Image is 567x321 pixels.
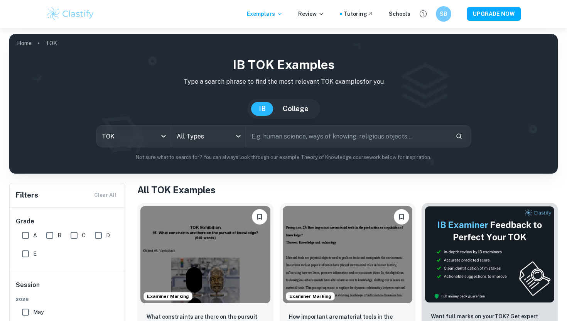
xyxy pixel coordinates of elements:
img: Clastify logo [46,6,95,22]
span: A [33,231,37,240]
img: profile cover [9,34,558,174]
a: Schools [389,10,410,18]
button: College [275,102,316,116]
h1: IB TOK examples [15,56,552,74]
button: Bookmark [252,209,267,225]
h6: Filters [16,190,38,201]
p: TOK [46,39,57,47]
input: E.g. human science, ways of knowing, religious objects... [246,125,449,147]
div: All Types [171,125,246,147]
div: TOK [96,125,171,147]
img: TOK Exhibition example thumbnail: What constraints are there on the pursui [140,206,270,303]
button: SB [436,6,451,22]
a: Home [17,38,32,49]
button: UPGRADE NOW [467,7,521,21]
p: Exemplars [247,10,283,18]
span: E [33,250,37,258]
span: Examiner Marking [144,293,192,300]
span: Examiner Marking [286,293,334,300]
h6: Grade [16,217,119,226]
span: May [33,308,44,316]
p: Review [298,10,324,18]
button: Bookmark [394,209,409,225]
span: C [82,231,86,240]
button: Search [452,130,466,143]
h6: Session [16,280,119,296]
p: Not sure what to search for? You can always look through our example Theory of Knowledge coursewo... [15,154,552,161]
span: B [57,231,61,240]
button: Help and Feedback [417,7,430,20]
button: IB [251,102,273,116]
img: TOK Exhibition example thumbnail: How important are material tools in the [283,206,413,303]
span: D [106,231,110,240]
span: 2026 [16,296,119,303]
img: Thumbnail [425,206,555,303]
h6: SB [439,10,448,18]
p: Type a search phrase to find the most relevant TOK examples for you [15,77,552,86]
a: Tutoring [344,10,373,18]
h1: All TOK Examples [137,183,558,197]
